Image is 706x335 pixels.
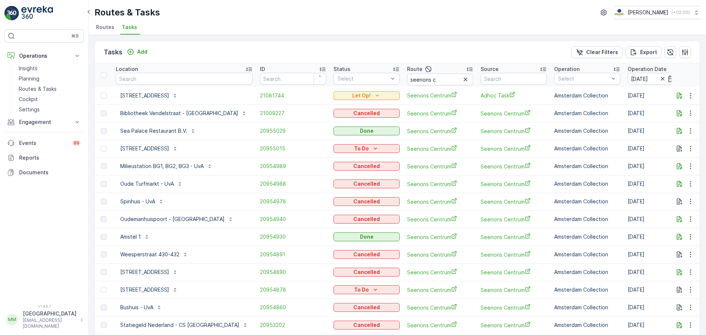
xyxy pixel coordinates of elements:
[481,198,547,206] a: Seenons Centrum
[407,321,473,329] span: Seenons Centrum
[260,127,326,135] a: 20955029
[101,252,107,257] div: Toggle Row Selected
[407,251,473,259] span: Seenons Centrum
[101,287,107,293] div: Toggle Row Selected
[120,163,204,170] p: Milieustation BG1, BG2, BG3 - UvA
[260,304,326,311] span: 20954860
[407,92,473,99] a: Seenons Centrum
[407,268,473,276] span: Seenons Centrum
[550,157,624,175] td: Amsterdam Collection
[550,193,624,210] td: Amsterdam Collection
[334,162,400,171] button: Cancelled
[74,140,79,146] p: 99
[19,75,39,82] p: Planning
[116,90,182,101] button: [STREET_ADDRESS]
[116,160,217,172] button: Milieustation BG1, BG2, BG3 - UvA
[334,321,400,329] button: Cancelled
[481,163,547,170] span: Seenons Centrum
[334,179,400,188] button: Cancelled
[481,233,547,241] span: Seenons Centrum
[19,96,38,103] p: Cockpit
[407,163,473,170] span: Seenons Centrum
[628,73,678,85] input: dd/mm/yyyy
[407,65,422,73] p: Route
[407,215,473,223] span: Seenons Centrum
[625,46,662,58] button: Export
[481,215,547,223] a: Seenons Centrum
[137,48,147,56] p: Add
[334,285,400,294] button: To Do
[260,215,326,223] span: 20954940
[120,268,169,276] p: [STREET_ADDRESS]
[353,304,380,311] p: Cancelled
[628,9,668,16] p: [PERSON_NAME]
[4,165,84,180] a: Documents
[334,232,400,241] button: Done
[116,143,182,154] button: [STREET_ADDRESS]
[101,234,107,240] div: Toggle Row Selected
[260,251,326,258] span: 20954891
[360,233,374,240] p: Done
[481,286,547,294] a: Seenons Centrum
[116,213,238,225] button: Oudemanhuispoort - [GEOGRAPHIC_DATA]
[101,269,107,275] div: Toggle Row Selected
[481,268,547,276] span: Seenons Centrum
[407,198,473,206] span: Seenons Centrum
[407,145,473,153] span: Seenons Centrum
[481,145,547,153] span: Seenons Centrum
[334,215,400,224] button: Cancelled
[19,154,81,161] p: Reports
[120,215,225,223] p: Oudemanhuispoort - [GEOGRAPHIC_DATA]
[481,65,499,73] p: Source
[354,286,369,293] p: To Do
[101,146,107,152] div: Toggle Row Selected
[481,73,547,85] input: Search
[614,8,625,17] img: basis-logo_rgb2x.png
[16,63,84,74] a: Insights
[260,233,326,240] span: 20954930
[353,110,380,117] p: Cancelled
[19,139,68,147] p: Events
[260,92,326,99] a: 21081744
[101,216,107,222] div: Toggle Row Selected
[353,321,380,329] p: Cancelled
[260,321,326,329] a: 20953202
[260,286,326,293] span: 20954878
[354,145,369,152] p: To Do
[260,268,326,276] span: 20954890
[4,49,84,63] button: Operations
[19,169,81,176] p: Documents
[101,181,107,187] div: Toggle Row Selected
[4,304,84,309] span: v 1.48.1
[116,65,138,73] p: Location
[16,74,84,84] a: Planning
[481,251,547,259] a: Seenons Centrum
[4,6,19,21] img: logo
[550,316,624,334] td: Amsterdam Collection
[628,65,667,73] p: Operation Date
[481,321,547,329] a: Seenons Centrum
[407,110,473,117] a: Seenons Centrum
[120,180,174,188] p: Oude Turfmarkt - UvA
[260,110,326,117] a: 21009227
[120,92,169,99] p: [STREET_ADDRESS]
[353,215,380,223] p: Cancelled
[334,250,400,259] button: Cancelled
[96,24,114,31] span: Routes
[407,180,473,188] span: Seenons Centrum
[481,304,547,311] a: Seenons Centrum
[481,127,547,135] a: Seenons Centrum
[260,198,326,205] span: 20954978
[481,180,547,188] a: Seenons Centrum
[550,122,624,140] td: Amsterdam Collection
[571,46,623,58] button: Clear Filters
[407,286,473,294] span: Seenons Centrum
[614,6,700,19] button: [PERSON_NAME](+02:00)
[334,91,400,100] button: Let Op!
[260,65,265,73] p: ID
